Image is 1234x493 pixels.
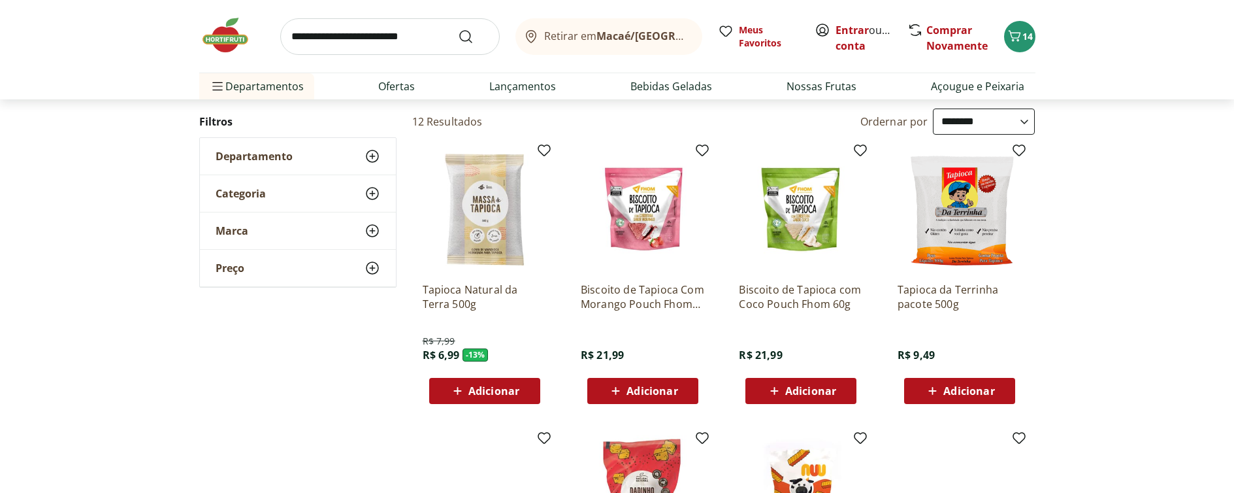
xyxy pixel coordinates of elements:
input: search [280,18,500,55]
button: Submit Search [458,29,489,44]
button: Menu [210,71,225,102]
img: Biscoito de Tapioca com Coco Pouch Fhom 60g [739,148,863,272]
img: Hortifruti [199,16,265,55]
button: Marca [200,212,396,249]
span: R$ 9,49 [898,348,935,362]
span: Adicionar [468,386,519,396]
span: - 13 % [463,348,489,362]
span: Meus Favoritos [739,24,799,50]
a: Tapioca da Terrinha pacote 500g [898,282,1022,311]
span: R$ 21,99 [739,348,782,362]
a: Entrar [836,23,869,37]
b: Macaé/[GEOGRAPHIC_DATA] [596,29,743,43]
span: Adicionar [626,386,677,396]
span: R$ 21,99 [581,348,624,362]
button: Adicionar [904,378,1015,404]
a: Açougue e Peixaria [931,78,1024,94]
a: Bebidas Geladas [630,78,712,94]
h2: 12 Resultados [412,114,483,129]
button: Preço [200,250,396,286]
a: Ofertas [378,78,415,94]
button: Retirar emMacaé/[GEOGRAPHIC_DATA] [515,18,702,55]
a: Nossas Frutas [787,78,856,94]
a: Lançamentos [489,78,556,94]
span: Marca [216,224,248,237]
a: Meus Favoritos [718,24,799,50]
button: Adicionar [429,378,540,404]
button: Carrinho [1004,21,1035,52]
label: Ordernar por [860,114,928,129]
span: Retirar em [544,30,689,42]
span: Adicionar [943,386,994,396]
span: 14 [1022,30,1033,42]
button: Departamento [200,138,396,175]
span: R$ 7,99 [423,335,455,348]
button: Adicionar [745,378,856,404]
button: Categoria [200,175,396,212]
span: Categoria [216,187,266,200]
span: Departamentos [210,71,304,102]
span: R$ 6,99 [423,348,460,362]
h2: Filtros [199,109,397,135]
img: Biscoito de Tapioca Com Morango Pouch Fhom 60g [581,148,705,272]
a: Tapioca Natural da Terra 500g [423,282,547,311]
span: ou [836,22,894,54]
a: Biscoito de Tapioca Com Morango Pouch Fhom 60g [581,282,705,311]
a: Criar conta [836,23,907,53]
span: Adicionar [785,386,836,396]
a: Comprar Novamente [926,23,988,53]
span: Preço [216,262,244,275]
a: Biscoito de Tapioca com Coco Pouch Fhom 60g [739,282,863,311]
img: Tapioca da Terrinha pacote 500g [898,148,1022,272]
span: Departamento [216,150,293,163]
button: Adicionar [587,378,698,404]
img: Tapioca Natural da Terra 500g [423,148,547,272]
